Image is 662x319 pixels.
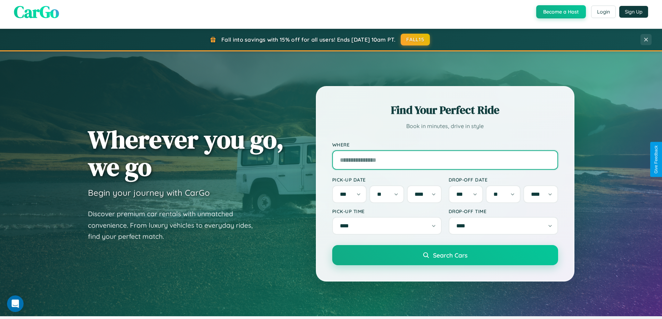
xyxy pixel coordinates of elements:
button: Sign Up [619,6,648,18]
button: FALL15 [401,34,430,45]
button: Login [591,6,616,18]
p: Discover premium car rentals with unmatched convenience. From luxury vehicles to everyday rides, ... [88,208,262,242]
h2: Find Your Perfect Ride [332,102,558,118]
label: Where [332,142,558,148]
label: Pick-up Date [332,177,442,183]
span: Search Cars [433,251,467,259]
iframe: Intercom live chat [7,295,24,312]
h3: Begin your journey with CarGo [88,187,210,198]
span: Fall into savings with 15% off for all users! Ends [DATE] 10am PT. [221,36,395,43]
div: Give Feedback [654,145,659,174]
label: Drop-off Time [449,208,558,214]
label: Drop-off Date [449,177,558,183]
button: Search Cars [332,245,558,265]
span: CarGo [14,0,59,23]
button: Become a Host [536,5,586,18]
label: Pick-up Time [332,208,442,214]
p: Book in minutes, drive in style [332,121,558,131]
h1: Wherever you go, we go [88,126,284,181]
